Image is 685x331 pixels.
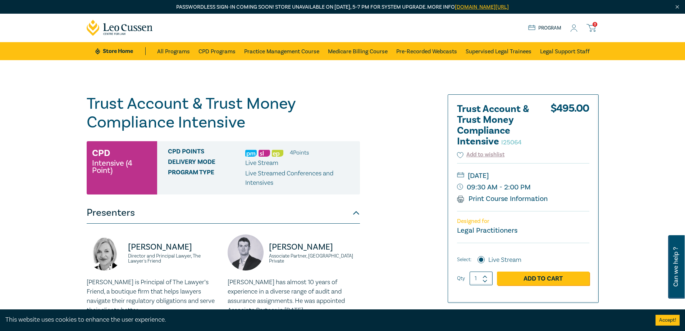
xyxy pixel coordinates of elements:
[466,42,531,60] a: Supervised Legal Trainees
[528,24,562,32] a: Program
[457,182,589,193] small: 09:30 AM - 2:00 PM
[87,202,360,224] button: Presenters
[501,138,522,147] small: I25064
[87,234,123,270] img: https://s3.ap-southeast-2.amazonaws.com/leo-cussen-store-production-content/Contacts/Jennie%20Pak...
[593,22,597,27] span: 0
[457,104,536,147] h2: Trust Account & Trust Money Compliance Intensive
[457,226,517,235] small: Legal Practitioners
[168,148,245,157] span: CPD Points
[245,150,257,157] img: Practice Management & Business Skills
[457,256,471,264] span: Select:
[259,150,270,157] img: Substantive Law
[228,234,264,270] img: https://s3.ap-southeast-2.amazonaws.com/leo-cussen-store-production-content/Contacts/Alex%20Young...
[457,170,589,182] small: [DATE]
[92,147,110,160] h3: CPD
[328,42,388,60] a: Medicare Billing Course
[272,150,283,157] img: Ethics & Professional Responsibility
[674,4,680,10] img: Close
[87,3,599,11] p: Passwordless sign-in coming soon! Store unavailable on [DATE], 5–7 PM for system upgrade. More info
[244,42,319,60] a: Practice Management Course
[168,158,245,168] span: Delivery Mode
[457,151,505,159] button: Add to wishlist
[457,194,548,203] a: Print Course Information
[396,42,457,60] a: Pre-Recorded Webcasts
[95,47,145,55] a: Store Home
[157,42,190,60] a: All Programs
[87,94,360,132] h1: Trust Account & Trust Money Compliance Intensive
[198,42,236,60] a: CPD Programs
[269,254,360,264] small: Associate Partner, [GEOGRAPHIC_DATA] Private
[488,255,521,265] label: Live Stream
[457,274,465,282] label: Qty
[540,42,590,60] a: Legal Support Staff
[497,272,589,285] a: Add to Cart
[470,272,493,285] input: 1
[5,315,645,325] div: This website uses cookies to enhance the user experience.
[128,254,219,264] small: Director and Principal Lawyer, The Lawyer's Friend
[290,148,309,157] li: 4 Point s
[269,241,360,253] p: [PERSON_NAME]
[245,159,278,167] span: Live Stream
[551,104,589,151] div: $ 495.00
[672,240,679,294] span: Can we help ?
[656,315,680,326] button: Accept cookies
[168,169,245,188] span: Program type
[128,241,219,253] p: [PERSON_NAME]
[228,278,360,315] p: [PERSON_NAME] has almost 10 years of experience in a diverse range of audit and assurance assignm...
[457,218,589,225] p: Designed for
[455,4,509,10] a: [DOMAIN_NAME][URL]
[245,169,355,188] p: Live Streamed Conferences and Intensives
[87,278,219,315] p: [PERSON_NAME] is Principal of The Lawyer’s Friend, a boutique firm that helps lawyers navigate th...
[92,160,152,174] small: Intensive (4 Point)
